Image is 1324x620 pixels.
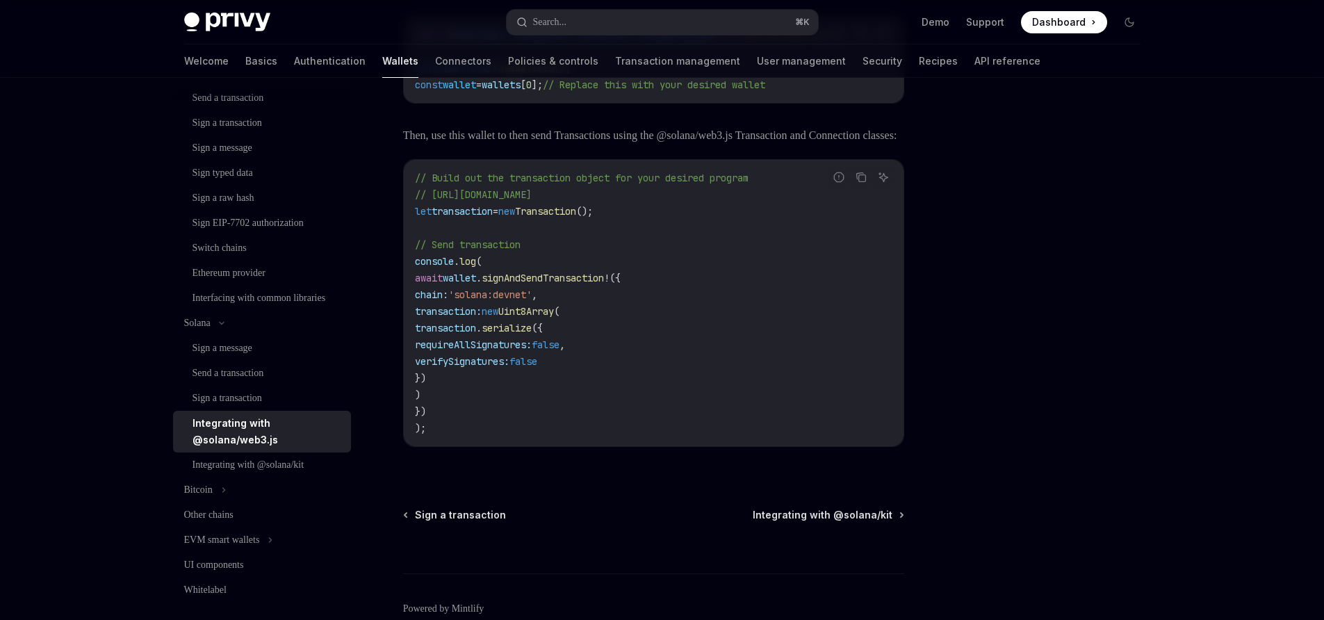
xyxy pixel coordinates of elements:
a: Sign a transaction [404,508,506,522]
span: ); [415,422,426,434]
div: Whitelabel [184,582,227,598]
span: . [476,272,482,284]
span: new [498,205,515,218]
span: // Replace this with your desired wallet [543,79,765,91]
span: false [532,338,559,351]
img: dark logo [184,13,270,32]
button: Copy the contents from the code block [852,168,870,186]
a: Dashboard [1021,11,1107,33]
a: User management [757,44,846,78]
a: Security [863,44,902,78]
a: UI components [173,553,351,578]
div: Sign a transaction [193,390,262,407]
span: ({ [610,272,621,284]
span: ! [604,272,610,284]
div: Switch chains [193,240,247,256]
span: 0 [526,79,532,91]
span: 'solana:devnet' [448,288,532,301]
span: ⌘ K [795,17,810,28]
div: Ethereum provider [193,265,265,282]
span: transaction: [415,305,482,318]
span: Transaction [515,205,576,218]
a: Transaction management [615,44,740,78]
a: Support [966,15,1004,29]
div: Sign a message [193,340,252,357]
button: Report incorrect code [830,168,848,186]
span: . [454,255,459,268]
div: Solana [184,315,211,332]
span: }) [415,405,426,418]
span: let [415,205,432,218]
a: Sign EIP-7702 authorization [173,211,351,236]
span: wallets [482,79,521,91]
a: Send a transaction [173,361,351,386]
span: = [476,79,482,91]
a: Integrating with @solana/web3.js [173,411,351,452]
a: Welcome [184,44,229,78]
a: Sign a message [173,136,351,161]
a: Authentication [294,44,366,78]
div: Interfacing with common libraries [193,290,326,307]
a: Sign a raw hash [173,186,351,211]
span: // Build out the transaction object for your desired program [415,172,749,184]
span: wallet [443,79,476,91]
button: Bitcoin [173,478,351,503]
a: Powered by Mintlify [403,602,484,616]
span: [ [521,79,526,91]
span: ]; [532,79,543,91]
span: Dashboard [1032,15,1086,29]
span: = [493,205,498,218]
span: console [415,255,454,268]
span: // Send transaction [415,238,521,251]
div: Sign a transaction [193,115,262,131]
div: Bitcoin [184,482,213,498]
div: Search... [533,14,567,31]
span: ( [554,305,559,318]
a: Recipes [919,44,958,78]
span: wallet [443,272,476,284]
div: Sign EIP-7702 authorization [193,215,304,231]
span: }) [415,372,426,384]
span: Sign a transaction [415,508,506,522]
span: ( [476,255,482,268]
button: Solana [173,311,351,336]
button: Ask AI [874,168,892,186]
div: Send a transaction [193,365,264,382]
a: Basics [245,44,277,78]
span: signAndSendTransaction [482,272,604,284]
span: ) [415,389,420,401]
span: // [URL][DOMAIN_NAME] [415,188,532,201]
span: . [476,322,482,334]
a: Integrating with @solana/kit [753,508,903,522]
span: (); [576,205,593,218]
div: Integrating with @solana/web3.js [193,415,343,448]
div: EVM smart wallets [184,532,260,548]
span: serialize [482,322,532,334]
span: Then, use this wallet to then send Transactions using the @solana/web3.js Transaction and Connect... [403,126,904,145]
span: , [532,288,537,301]
span: await [415,272,443,284]
a: Interfacing with common libraries [173,286,351,311]
a: API reference [974,44,1040,78]
a: Sign typed data [173,161,351,186]
span: log [459,255,476,268]
span: transaction [432,205,493,218]
div: Integrating with @solana/kit [193,457,304,473]
span: transaction [415,322,476,334]
button: Search...⌘K [507,10,818,35]
button: Toggle dark mode [1118,11,1141,33]
a: Demo [922,15,949,29]
button: EVM smart wallets [173,528,351,553]
div: Sign typed data [193,165,253,181]
a: Wallets [382,44,418,78]
a: Sign a transaction [173,386,351,411]
span: verifySignatures: [415,355,509,368]
a: Policies & controls [508,44,598,78]
span: , [559,338,565,351]
span: Uint8Array [498,305,554,318]
div: Sign a message [193,140,252,156]
a: Connectors [435,44,491,78]
span: Integrating with @solana/kit [753,508,892,522]
a: Sign a message [173,336,351,361]
span: const [415,79,443,91]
